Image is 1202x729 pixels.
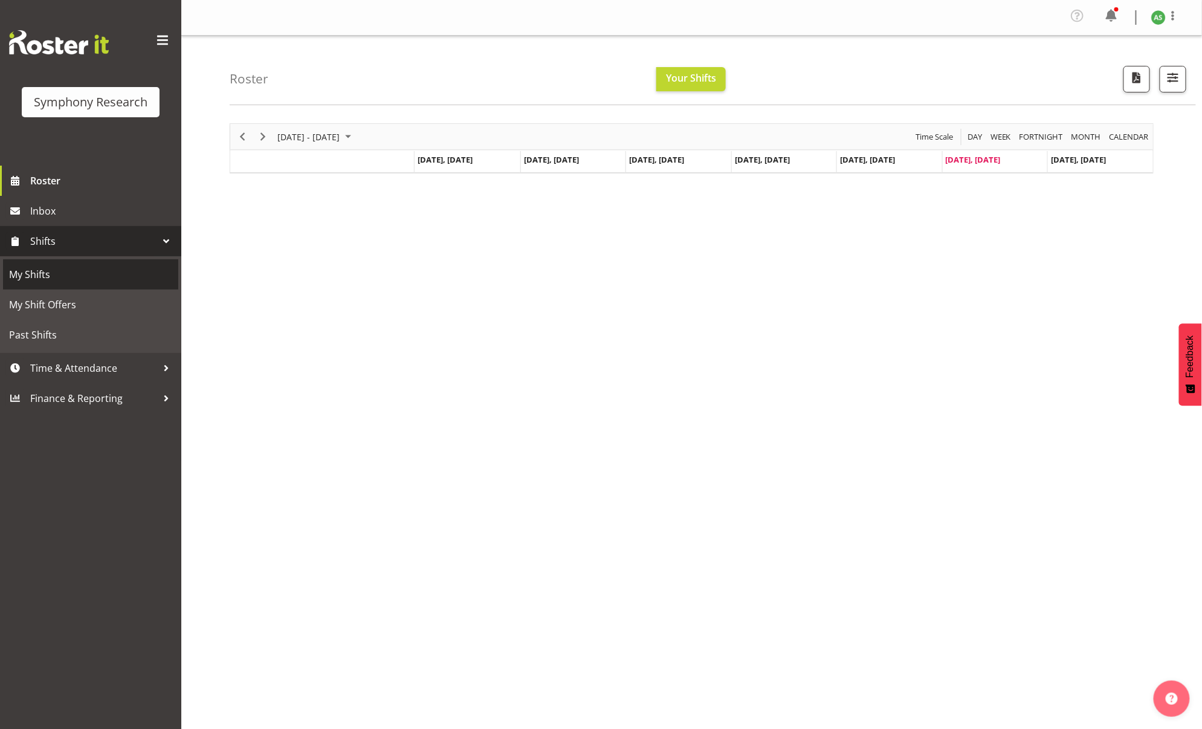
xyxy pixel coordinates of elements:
span: Finance & Reporting [30,389,157,407]
span: [DATE], [DATE] [418,154,473,165]
button: Previous [234,129,251,144]
button: Filter Shifts [1160,66,1186,92]
button: Month [1108,129,1151,144]
span: Shifts [30,232,157,250]
a: My Shift Offers [3,290,178,320]
button: Timeline Day [966,129,984,144]
span: [DATE], [DATE] [840,154,895,165]
button: Next [255,129,271,144]
span: Past Shifts [9,326,172,344]
div: Next [253,124,273,149]
span: calendar [1108,129,1150,144]
span: Fortnight [1018,129,1064,144]
span: Time & Attendance [30,359,157,377]
span: [DATE], [DATE] [946,154,1001,165]
span: [DATE], [DATE] [629,154,684,165]
span: Inbox [30,202,175,220]
span: [DATE], [DATE] [1051,154,1106,165]
button: Fortnight [1018,129,1065,144]
img: Rosterit website logo [9,30,109,54]
button: Timeline Month [1070,129,1103,144]
a: My Shifts [3,259,178,290]
span: [DATE], [DATE] [524,154,579,165]
h4: Roster [230,72,268,86]
a: Past Shifts [3,320,178,350]
span: Roster [30,172,175,190]
button: Time Scale [914,129,955,144]
span: Week [989,129,1012,144]
button: Download a PDF of the roster according to the set date range. [1123,66,1150,92]
span: [DATE] - [DATE] [276,129,341,144]
span: [DATE], [DATE] [735,154,790,165]
button: Timeline Week [989,129,1013,144]
span: Day [966,129,983,144]
span: My Shifts [9,265,172,283]
span: Feedback [1185,335,1196,378]
img: ange-steiger11422.jpg [1151,10,1166,25]
span: My Shift Offers [9,296,172,314]
span: Month [1070,129,1102,144]
button: August 25 - 31, 2025 [276,129,357,144]
div: Previous [232,124,253,149]
div: Timeline Week of August 30, 2025 [230,123,1154,173]
img: help-xxl-2.png [1166,693,1178,705]
div: Symphony Research [34,93,147,111]
button: Feedback - Show survey [1179,323,1202,406]
span: Your Shifts [666,71,716,85]
span: Time Scale [914,129,954,144]
button: Your Shifts [656,67,726,91]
